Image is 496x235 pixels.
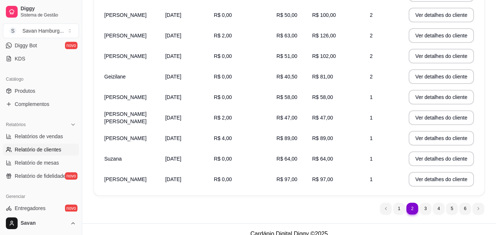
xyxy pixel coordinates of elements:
[409,28,474,43] button: Ver detalhes do cliente
[104,53,146,59] span: [PERSON_NAME]
[312,135,333,141] span: R$ 89,00
[312,156,333,162] span: R$ 64,00
[214,74,232,80] span: R$ 0,00
[409,49,474,63] button: Ver detalhes do cliente
[312,53,336,59] span: R$ 102,00
[276,94,297,100] span: R$ 58,00
[104,156,122,162] span: Suzana
[3,53,79,65] a: KDS
[312,94,333,100] span: R$ 58,00
[276,33,297,38] span: R$ 63,00
[3,3,79,21] a: DiggySistema de Gestão
[370,94,373,100] span: 1
[104,74,126,80] span: Geizilane
[406,203,418,214] li: pagination item 2 active
[15,205,46,212] span: Entregadores
[165,176,181,182] span: [DATE]
[165,156,181,162] span: [DATE]
[165,12,181,18] span: [DATE]
[3,144,79,155] a: Relatório de clientes
[3,214,79,232] button: Savan
[214,53,232,59] span: R$ 0,00
[214,135,232,141] span: R$ 4,00
[6,122,26,128] span: Relatórios
[214,33,232,38] span: R$ 2,00
[370,53,373,59] span: 2
[9,27,17,34] span: S
[409,151,474,166] button: Ver detalhes do cliente
[15,55,25,62] span: KDS
[312,12,336,18] span: R$ 100,00
[3,191,79,202] div: Gerenciar
[3,157,79,169] a: Relatório de mesas
[380,203,392,214] li: previous page button
[165,135,181,141] span: [DATE]
[370,156,373,162] span: 1
[3,73,79,85] div: Catálogo
[409,8,474,22] button: Ver detalhes do cliente
[104,94,146,100] span: [PERSON_NAME]
[370,12,373,18] span: 2
[276,53,297,59] span: R$ 51,00
[3,23,79,38] button: Select a team
[370,176,373,182] span: 1
[104,12,146,18] span: [PERSON_NAME]
[3,98,79,110] a: Complementos
[15,87,35,95] span: Produtos
[370,74,373,80] span: 2
[420,203,431,214] li: pagination item 3
[370,33,373,38] span: 2
[21,12,76,18] span: Sistema de Gestão
[22,27,64,34] div: Savan Hamburg ...
[104,176,146,182] span: [PERSON_NAME]
[376,199,488,218] nav: pagination navigation
[433,203,445,214] li: pagination item 4
[276,135,297,141] span: R$ 89,00
[21,5,76,12] span: Diggy
[165,94,181,100] span: [DATE]
[409,69,474,84] button: Ver detalhes do cliente
[214,115,232,121] span: R$ 2,00
[446,203,458,214] li: pagination item 5
[104,135,146,141] span: [PERSON_NAME]
[214,12,232,18] span: R$ 0,00
[15,100,49,108] span: Complementos
[3,85,79,97] a: Produtos
[459,203,471,214] li: pagination item 6
[312,33,336,38] span: R$ 126,00
[165,74,181,80] span: [DATE]
[15,159,59,166] span: Relatório de mesas
[276,176,297,182] span: R$ 97,00
[276,74,297,80] span: R$ 40,50
[276,12,297,18] span: R$ 50,00
[409,172,474,187] button: Ver detalhes do cliente
[276,156,297,162] span: R$ 64,00
[409,110,474,125] button: Ver detalhes do cliente
[409,90,474,104] button: Ver detalhes do cliente
[15,133,63,140] span: Relatórios de vendas
[104,33,146,38] span: [PERSON_NAME]
[15,42,37,49] span: Diggy Bot
[3,131,79,142] a: Relatórios de vendas
[214,176,232,182] span: R$ 0,00
[214,94,232,100] span: R$ 0,00
[165,115,181,121] span: [DATE]
[165,33,181,38] span: [DATE]
[15,172,66,180] span: Relatório de fidelidade
[312,176,333,182] span: R$ 97,00
[3,40,79,51] a: Diggy Botnovo
[3,202,79,214] a: Entregadoresnovo
[21,220,67,227] span: Savan
[104,111,146,124] span: [PERSON_NAME] [PERSON_NAME]
[312,115,333,121] span: R$ 47,00
[473,203,484,214] li: next page button
[312,74,333,80] span: R$ 81,00
[276,115,297,121] span: R$ 47,00
[165,53,181,59] span: [DATE]
[409,131,474,146] button: Ver detalhes do cliente
[3,170,79,182] a: Relatório de fidelidadenovo
[370,115,373,121] span: 1
[370,135,373,141] span: 1
[214,156,232,162] span: R$ 0,00
[393,203,405,214] li: pagination item 1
